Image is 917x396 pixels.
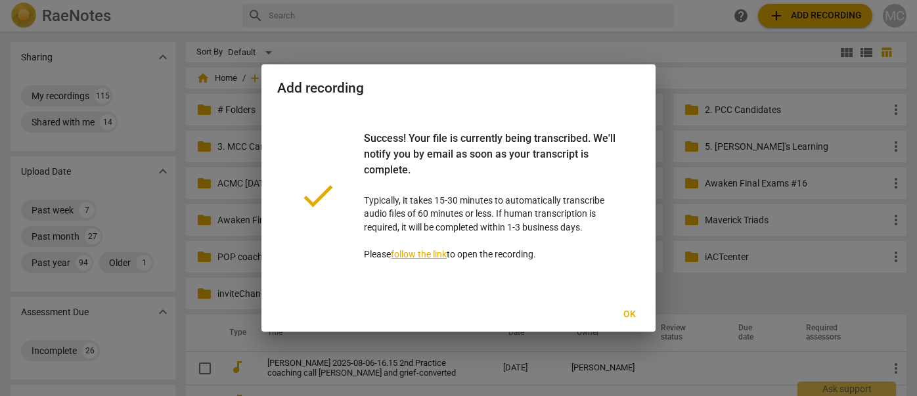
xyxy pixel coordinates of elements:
span: Ok [619,308,640,321]
p: Typically, it takes 15-30 minutes to automatically transcribe audio files of 60 minutes or less. ... [364,131,619,261]
h2: Add recording [277,80,640,97]
div: Success! Your file is currently being transcribed. We'll notify you by email as soon as your tran... [364,131,619,194]
button: Ok [608,303,650,326]
a: follow the link [391,249,447,259]
span: done [298,176,338,215]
